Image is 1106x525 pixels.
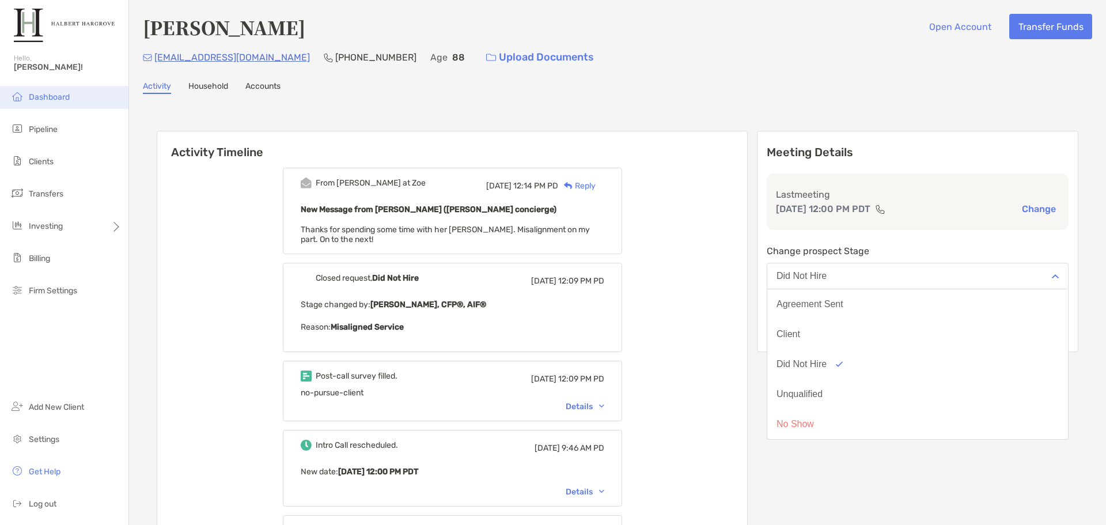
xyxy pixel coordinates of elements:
[10,496,24,510] img: logout icon
[486,54,496,62] img: button icon
[10,399,24,413] img: add_new_client icon
[566,487,604,497] div: Details
[301,320,604,334] p: Reason:
[188,81,228,94] a: Household
[10,122,24,135] img: pipeline icon
[316,273,419,283] div: Closed request,
[29,254,50,263] span: Billing
[324,53,333,62] img: Phone Icon
[776,187,1059,202] p: Last meeting
[566,402,604,411] div: Details
[535,443,560,453] span: [DATE]
[599,405,604,408] img: Chevron icon
[157,131,747,159] h6: Activity Timeline
[301,297,604,312] p: Stage changed by:
[301,225,590,244] span: Thanks for spending some time with her [PERSON_NAME]. Misalignment on my part. On to the next!
[29,467,60,477] span: Get Help
[767,409,1068,439] button: No Show
[338,467,418,477] b: [DATE] 12:00 PM PDT
[29,499,56,509] span: Log out
[29,435,59,444] span: Settings
[301,371,312,382] img: Event icon
[767,145,1069,160] p: Meeting Details
[767,319,1068,349] button: Client
[776,202,870,216] p: [DATE] 12:00 PM PDT
[301,440,312,451] img: Event icon
[1052,274,1059,278] img: Open dropdown arrow
[29,124,58,134] span: Pipeline
[10,154,24,168] img: clients icon
[430,50,448,65] p: Age
[370,300,486,309] b: [PERSON_NAME], CFP®, AIF®
[10,218,24,232] img: investing icon
[154,50,310,65] p: [EMAIL_ADDRESS][DOMAIN_NAME]
[316,178,426,188] div: From [PERSON_NAME] at Zoe
[316,371,397,381] div: Post-call survey filled.
[767,379,1068,409] button: Unqualified
[452,50,465,65] p: 88
[29,189,63,199] span: Transfers
[777,271,827,281] div: Did Not Hire
[513,181,558,191] span: 12:14 PM PD
[301,464,604,479] p: New date :
[777,329,800,339] div: Client
[10,186,24,200] img: transfers icon
[14,5,115,46] img: Zoe Logo
[767,289,1068,319] button: Agreement Sent
[29,92,70,102] span: Dashboard
[558,180,596,192] div: Reply
[558,276,604,286] span: 12:09 PM PD
[486,181,512,191] span: [DATE]
[10,89,24,103] img: dashboard icon
[767,244,1069,258] p: Change prospect Stage
[599,490,604,493] img: Chevron icon
[335,50,416,65] p: [PHONE_NUMBER]
[14,62,122,72] span: [PERSON_NAME]!
[777,419,814,429] div: No Show
[836,361,843,367] img: Option icon
[562,443,604,453] span: 9:46 AM PD
[558,374,604,384] span: 12:09 PM PD
[777,389,823,399] div: Unqualified
[531,276,556,286] span: [DATE]
[301,177,312,188] img: Event icon
[29,157,54,167] span: Clients
[777,299,843,309] div: Agreement Sent
[767,349,1068,379] button: Did Not Hire
[29,221,63,231] span: Investing
[767,263,1069,289] button: Did Not Hire
[10,432,24,445] img: settings icon
[1009,14,1092,39] button: Transfer Funds
[479,45,601,70] a: Upload Documents
[920,14,1000,39] button: Open Account
[564,182,573,190] img: Reply icon
[777,359,827,369] div: Did Not Hire
[10,283,24,297] img: firm-settings icon
[531,374,556,384] span: [DATE]
[301,388,363,398] span: no-pursue-client
[143,54,152,61] img: Email Icon
[316,440,398,450] div: Intro Call rescheduled.
[29,402,84,412] span: Add New Client
[875,205,885,214] img: communication type
[372,273,419,283] b: Did Not Hire
[10,251,24,265] img: billing icon
[301,273,312,284] img: Event icon
[245,81,281,94] a: Accounts
[301,205,556,214] b: New Message from [PERSON_NAME] ([PERSON_NAME] concierge)
[143,81,171,94] a: Activity
[10,464,24,478] img: get-help icon
[1018,203,1059,215] button: Change
[29,286,77,296] span: Firm Settings
[331,322,404,332] b: Misaligned Service
[143,14,305,40] h4: [PERSON_NAME]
